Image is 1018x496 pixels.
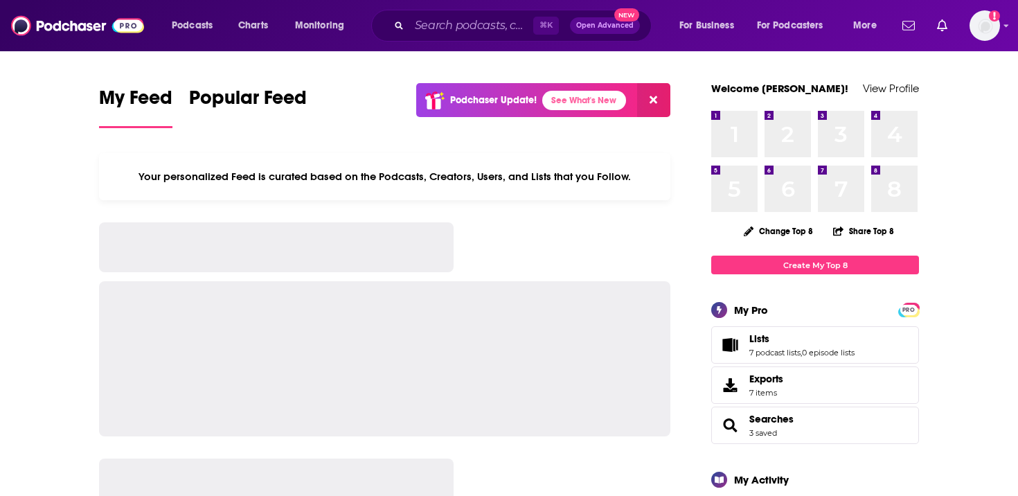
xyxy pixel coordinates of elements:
span: Charts [238,16,268,35]
a: My Feed [99,86,172,128]
a: Charts [229,15,276,37]
img: User Profile [970,10,1000,41]
a: Lists [749,333,855,345]
span: Logged in as bigswing [970,10,1000,41]
span: Popular Feed [189,86,307,118]
button: Open AdvancedNew [570,17,640,34]
a: 7 podcast lists [749,348,801,357]
span: , [801,348,802,357]
a: 3 saved [749,428,777,438]
a: Searches [749,413,794,425]
button: open menu [843,15,894,37]
span: Exports [749,373,783,385]
a: Popular Feed [189,86,307,128]
span: 7 items [749,388,783,398]
button: open menu [285,15,362,37]
span: Podcasts [172,16,213,35]
span: PRO [900,305,917,315]
a: 0 episode lists [802,348,855,357]
span: Exports [716,375,744,395]
a: Create My Top 8 [711,256,919,274]
span: More [853,16,877,35]
a: Lists [716,335,744,355]
div: Search podcasts, credits, & more... [384,10,665,42]
span: Open Advanced [576,22,634,29]
svg: Add a profile image [989,10,1000,21]
button: Change Top 8 [735,222,821,240]
a: View Profile [863,82,919,95]
span: ⌘ K [533,17,559,35]
span: For Podcasters [757,16,823,35]
a: Searches [716,416,744,435]
input: Search podcasts, credits, & more... [409,15,533,37]
a: Show notifications dropdown [931,14,953,37]
a: PRO [900,304,917,315]
button: open menu [748,15,843,37]
p: Podchaser Update! [450,94,537,106]
div: My Activity [734,473,789,486]
button: open menu [162,15,231,37]
a: Exports [711,366,919,404]
div: Your personalized Feed is curated based on the Podcasts, Creators, Users, and Lists that you Follow. [99,153,670,200]
span: Monitoring [295,16,344,35]
a: Show notifications dropdown [897,14,920,37]
button: Share Top 8 [832,218,895,245]
button: Show profile menu [970,10,1000,41]
span: For Business [679,16,734,35]
span: Searches [711,407,919,444]
button: open menu [670,15,751,37]
span: Lists [711,326,919,364]
a: See What's New [542,91,626,110]
span: My Feed [99,86,172,118]
a: Welcome [PERSON_NAME]! [711,82,848,95]
div: My Pro [734,303,768,317]
img: Podchaser - Follow, Share and Rate Podcasts [11,12,144,39]
span: New [614,8,639,21]
span: Lists [749,333,769,345]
